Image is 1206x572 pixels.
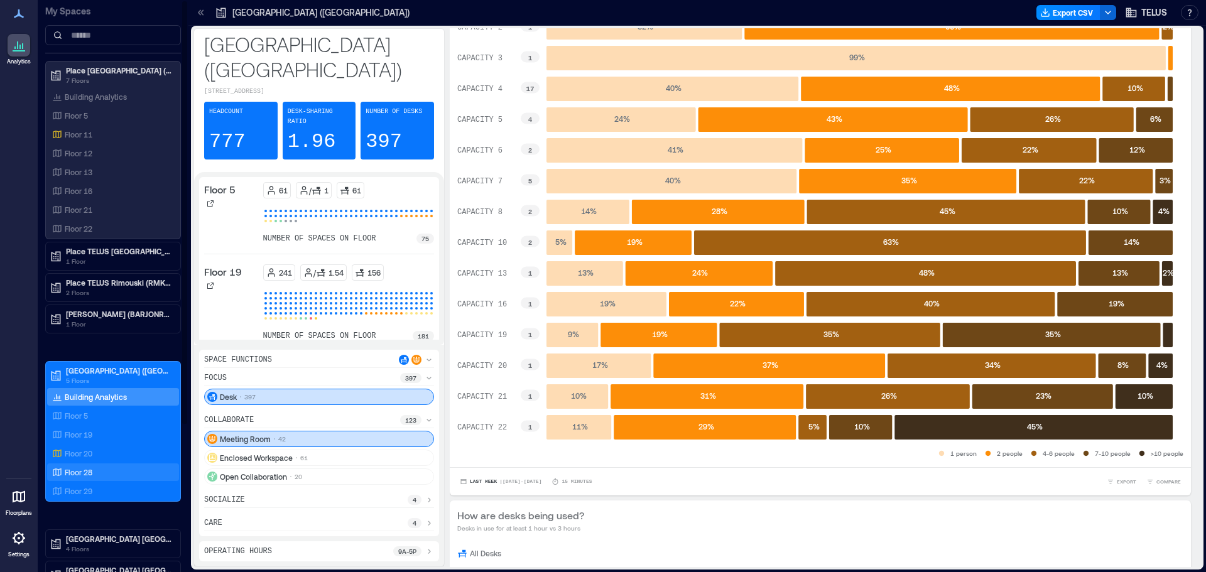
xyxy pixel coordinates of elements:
[1036,391,1051,400] text: 23 %
[665,176,681,185] text: 40 %
[730,299,746,308] text: 22 %
[1109,299,1124,308] text: 19 %
[876,145,891,154] text: 25 %
[457,239,507,247] text: CAPACITY 10
[668,145,683,154] text: 41 %
[204,264,242,279] p: Floor 19
[1045,330,1061,338] text: 35 %
[45,5,181,18] p: My Spaces
[1129,145,1145,154] text: 12 %
[405,415,416,425] p: 123
[329,267,344,278] p: 1.54
[65,486,92,496] p: Floor 29
[666,84,682,92] text: 40 %
[1156,478,1181,485] span: COMPARE
[65,92,127,102] p: Building Analytics
[66,319,171,329] p: 1 Floor
[1079,176,1095,185] text: 22 %
[421,234,429,244] p: 75
[324,185,329,195] p: 1
[405,373,416,383] p: 397
[3,30,35,69] a: Analytics
[7,58,31,65] p: Analytics
[65,448,92,458] p: Floor 20
[2,482,36,521] a: Floorplans
[985,360,1001,369] text: 34 %
[413,518,416,528] p: 4
[204,31,434,82] p: [GEOGRAPHIC_DATA] ([GEOGRAPHIC_DATA])
[823,330,839,338] text: 35 %
[65,129,92,139] p: Floor 11
[1141,6,1167,19] span: TELUS
[220,434,271,444] p: Meeting Room
[457,523,584,533] p: Desks in use for at least 1 hour vs 3 hours
[457,269,507,278] text: CAPACITY 13
[65,224,92,234] p: Floor 22
[65,167,92,177] p: Floor 13
[204,355,272,365] p: Space Functions
[692,268,708,277] text: 24 %
[288,107,351,127] p: Desk-sharing ratio
[827,114,842,123] text: 43 %
[367,267,381,278] p: 156
[65,148,92,158] p: Floor 12
[300,453,308,463] p: 61
[712,207,727,215] text: 28 %
[849,53,865,62] text: 99 %
[66,309,171,319] p: [PERSON_NAME] (BARJONRN) - CLOSED
[881,391,897,400] text: 26 %
[309,185,312,195] p: /
[204,495,245,505] p: socialize
[457,362,507,370] text: CAPACITY 20
[568,330,579,338] text: 9 %
[220,472,287,482] p: Open Collaboration
[220,392,237,402] p: Desk
[457,475,544,488] button: Last Week |[DATE]-[DATE]
[220,453,293,463] p: Enclosed Workspace
[65,429,92,440] p: Floor 19
[418,331,429,341] p: 181
[854,422,870,431] text: 10 %
[572,422,588,431] text: 11 %
[232,6,410,19] p: [GEOGRAPHIC_DATA] ([GEOGRAPHIC_DATA])
[65,411,88,421] p: Floor 5
[1036,5,1100,20] button: Export CSV
[366,107,422,117] p: Number of Desks
[883,237,899,246] text: 63 %
[65,467,92,477] p: Floor 28
[244,392,256,402] p: 397
[1160,176,1171,185] text: 3 %
[66,365,171,375] p: [GEOGRAPHIC_DATA] ([GEOGRAPHIC_DATA])
[1045,114,1061,123] text: 26 %
[1117,360,1129,369] text: 8 %
[352,185,361,195] p: 61
[1023,145,1038,154] text: 22 %
[700,391,716,400] text: 31 %
[1158,207,1170,215] text: 4 %
[6,509,32,517] p: Floorplans
[901,176,917,185] text: 35 %
[209,107,243,117] p: Headcount
[288,129,336,154] p: 1.96
[65,111,88,121] p: Floor 5
[562,478,592,485] p: 15 minutes
[940,207,955,215] text: 45 %
[263,331,376,341] p: number of spaces on floor
[1163,268,1174,277] text: 2 %
[698,422,714,431] text: 29 %
[1151,448,1183,458] p: >10 people
[950,448,977,458] p: 1 person
[204,546,272,556] p: Operating Hours
[66,256,171,266] p: 1 Floor
[66,65,171,75] p: Place [GEOGRAPHIC_DATA] (MTRLPQGL)
[457,331,507,340] text: CAPACITY 19
[457,54,503,63] text: CAPACITY 3
[919,268,935,277] text: 48 %
[66,246,171,256] p: Place TELUS [GEOGRAPHIC_DATA] (QUBCPQXG)
[457,508,584,523] p: How are desks being used?
[470,548,501,558] p: All Desks
[66,534,171,544] p: [GEOGRAPHIC_DATA] [GEOGRAPHIC_DATA]-4519 (BNBYBCDW)
[1150,114,1161,123] text: 6 %
[457,208,503,217] text: CAPACITY 8
[600,299,616,308] text: 19 %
